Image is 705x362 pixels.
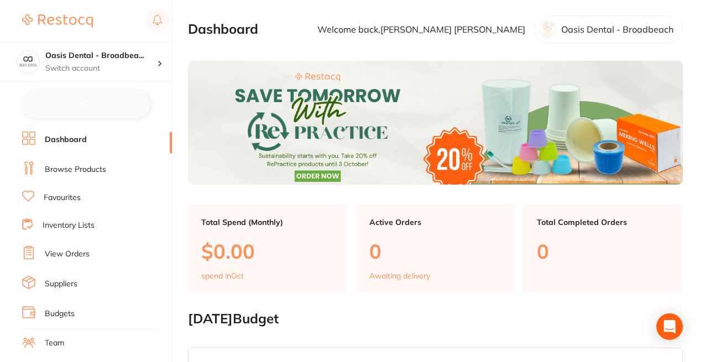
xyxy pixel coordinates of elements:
[45,308,75,319] a: Budgets
[45,338,64,349] a: Team
[537,240,670,263] p: 0
[188,204,347,294] a: Total Spend (Monthly)$0.00spend inOct
[201,271,244,280] p: spend in Oct
[561,24,673,34] p: Oasis Dental - Broadbeach
[45,134,87,145] a: Dashboard
[188,22,258,37] h2: Dashboard
[17,51,39,73] img: Oasis Dental - Broadbeach
[45,249,90,260] a: View Orders
[22,14,93,28] img: Restocq Logo
[201,218,334,227] p: Total Spend (Monthly)
[45,50,157,61] h4: Oasis Dental - Broadbeach
[45,279,77,290] a: Suppliers
[317,24,525,34] p: Welcome back, [PERSON_NAME] [PERSON_NAME]
[369,218,502,227] p: Active Orders
[201,240,334,263] p: $0.00
[369,240,502,263] p: 0
[45,164,106,175] a: Browse Products
[22,8,93,34] a: Restocq Logo
[656,313,683,340] div: Open Intercom Messenger
[188,311,683,327] h2: [DATE] Budget
[44,192,81,203] a: Favourites
[45,63,157,74] p: Switch account
[188,61,683,185] img: Dashboard
[537,218,670,227] p: Total Completed Orders
[369,271,430,280] p: Awaiting delivery
[356,204,515,294] a: Active Orders0Awaiting delivery
[43,220,95,231] a: Inventory Lists
[524,204,683,294] a: Total Completed Orders0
